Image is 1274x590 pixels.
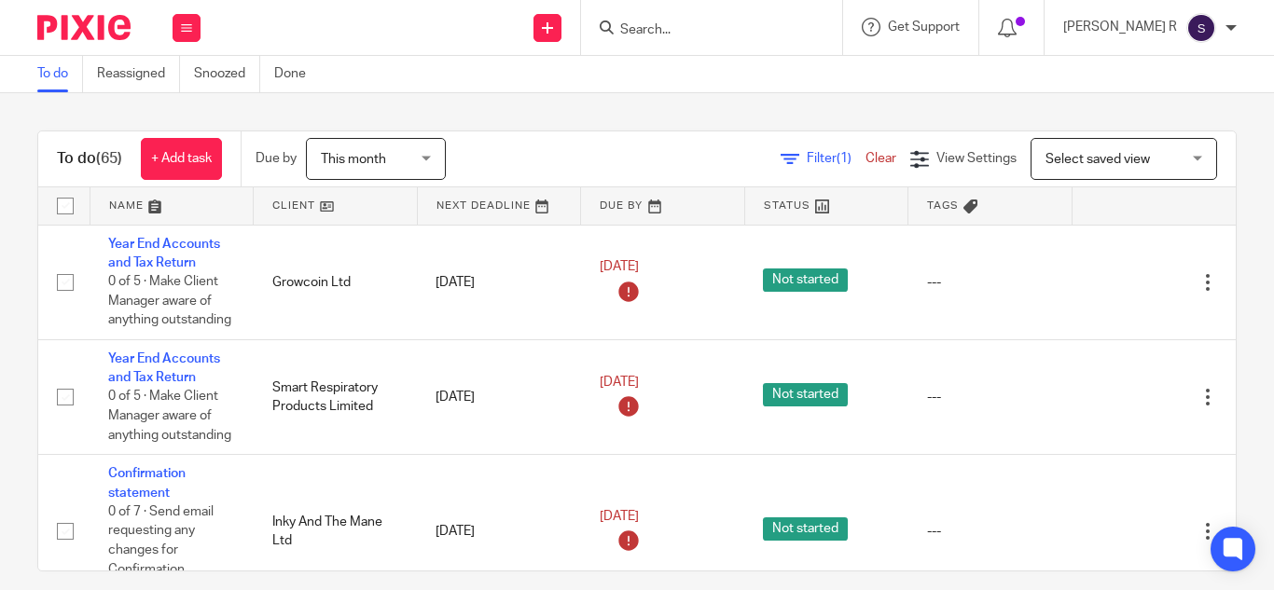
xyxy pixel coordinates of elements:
span: Not started [763,268,848,292]
a: Clear [865,152,896,165]
span: Not started [763,383,848,406]
a: Year End Accounts and Tax Return [108,238,220,269]
td: [DATE] [417,225,581,339]
img: Pixie [37,15,131,40]
input: Search [618,22,786,39]
span: [DATE] [600,510,639,523]
div: --- [927,388,1054,406]
span: Get Support [888,21,960,34]
span: Select saved view [1046,153,1150,166]
td: Smart Respiratory Products Limited [254,339,418,454]
span: 0 of 5 · Make Client Manager aware of anything outstanding [108,391,231,442]
span: This month [321,153,386,166]
td: Growcoin Ltd [254,225,418,339]
span: Not started [763,517,848,541]
span: Filter [807,152,865,165]
p: Due by [256,149,297,168]
span: 0 of 5 · Make Client Manager aware of anything outstanding [108,275,231,326]
a: Confirmation statement [108,467,186,499]
div: --- [927,522,1054,541]
div: --- [927,273,1054,292]
a: Reassigned [97,56,180,92]
span: (1) [837,152,852,165]
span: Tags [927,200,959,211]
a: To do [37,56,83,92]
img: svg%3E [1186,13,1216,43]
a: Year End Accounts and Tax Return [108,352,220,384]
span: [DATE] [600,261,639,274]
span: [DATE] [600,376,639,389]
p: [PERSON_NAME] R [1063,18,1177,36]
td: [DATE] [417,339,581,454]
a: Done [274,56,320,92]
a: Snoozed [194,56,260,92]
h1: To do [57,149,122,169]
span: View Settings [936,152,1017,165]
a: + Add task [141,138,222,180]
span: (65) [96,151,122,166]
